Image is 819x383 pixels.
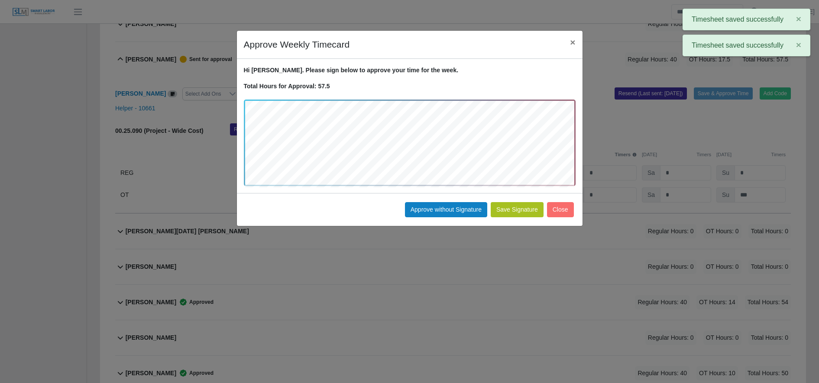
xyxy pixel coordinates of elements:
button: Close [547,202,574,217]
h4: Approve Weekly Timecard [244,38,350,51]
div: Timesheet saved successfully [683,35,810,56]
span: × [796,14,801,24]
button: Save Signature [491,202,544,217]
span: × [570,37,575,47]
div: Timesheet saved successfully [683,9,810,30]
button: Approve without Signature [405,202,487,217]
span: × [796,40,801,50]
button: Close [563,31,582,54]
strong: Total Hours for Approval: 57.5 [244,83,330,90]
strong: Hi [PERSON_NAME]. Please sign below to approve your time for the week. [244,67,459,74]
